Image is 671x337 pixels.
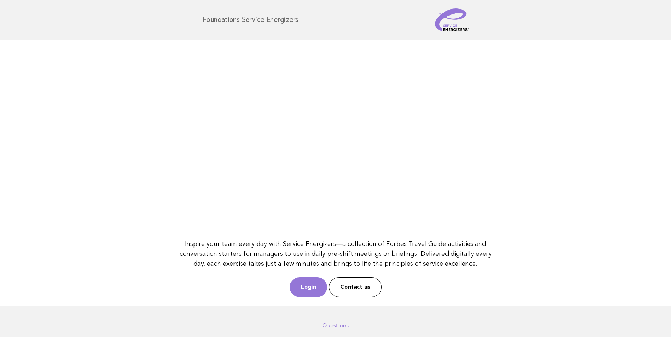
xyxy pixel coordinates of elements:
a: Login [290,277,327,297]
a: Contact us [329,277,382,297]
img: Service Energizers [435,8,469,31]
h1: Foundations Service Energizers [202,16,299,23]
iframe: YouTube video player [176,48,495,227]
p: Inspire your team every day with Service Energizers—a collection of Forbes Travel Guide activitie... [176,239,495,269]
a: Questions [322,322,349,329]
